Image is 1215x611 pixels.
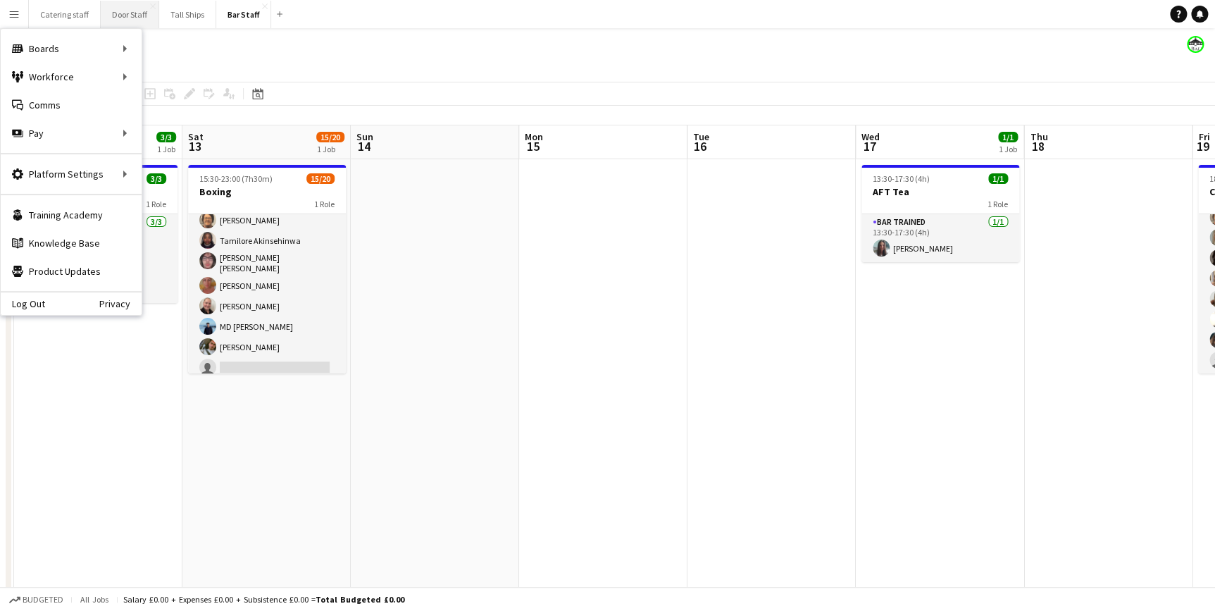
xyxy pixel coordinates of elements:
span: 3/3 [156,132,176,142]
button: Bar Staff [216,1,271,28]
span: Sat [188,130,204,143]
span: 1/1 [988,173,1008,184]
div: 1 Job [157,144,175,154]
span: 18 [1028,138,1047,154]
span: 1 Role [146,199,166,209]
span: 13:30-17:30 (4h) [873,173,930,184]
span: 3/3 [147,173,166,184]
span: Mon [525,130,543,143]
app-user-avatar: Beach Ballroom [1187,36,1204,53]
span: 14 [354,138,373,154]
app-card-role: Bar trained1/113:30-17:30 (4h)[PERSON_NAME] [861,214,1019,262]
span: 15/20 [316,132,344,142]
span: 1 Role [987,199,1008,209]
div: Boards [1,35,142,63]
a: Privacy [99,298,142,309]
button: Budgeted [7,592,66,607]
span: 1 Role [314,199,335,209]
span: Sun [356,130,373,143]
app-job-card: 15:30-23:00 (7h30m)15/20Boxing1 Role[PERSON_NAME][PERSON_NAME][PERSON_NAME]Tamilore Akinsehinwa[P... [188,165,346,374]
div: Pay [1,119,142,147]
span: All jobs [77,594,111,605]
span: 16 [691,138,709,154]
a: Knowledge Base [1,229,142,257]
button: Tall Ships [159,1,216,28]
h3: Boxing [188,185,346,198]
span: Fri [1198,130,1209,143]
span: Tue [693,130,709,143]
span: 15/20 [306,173,335,184]
span: 15 [523,138,543,154]
button: Catering staff [29,1,101,28]
button: Door Staff [101,1,159,28]
span: Wed [861,130,880,143]
span: Thu [1030,130,1047,143]
span: Budgeted [23,595,63,605]
span: 1/1 [998,132,1018,142]
div: 1 Job [999,144,1017,154]
div: Workforce [1,63,142,91]
span: Total Budgeted £0.00 [316,594,404,605]
div: 1 Job [317,144,344,154]
app-job-card: 13:30-17:30 (4h)1/1AFT Tea1 RoleBar trained1/113:30-17:30 (4h)[PERSON_NAME] [861,165,1019,262]
a: Training Academy [1,201,142,229]
h3: AFT Tea [861,185,1019,198]
span: 17 [859,138,880,154]
div: Salary £0.00 + Expenses £0.00 + Subsistence £0.00 = [123,594,404,605]
app-card-role: [PERSON_NAME][PERSON_NAME][PERSON_NAME]Tamilore Akinsehinwa[PERSON_NAME] [PERSON_NAME][PERSON_NAM... [188,23,346,463]
span: 13 [186,138,204,154]
a: Comms [1,91,142,119]
span: 15:30-23:00 (7h30m) [199,173,273,184]
a: Product Updates [1,257,142,285]
span: 19 [1196,138,1209,154]
a: Log Out [1,298,45,309]
div: Platform Settings [1,160,142,188]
